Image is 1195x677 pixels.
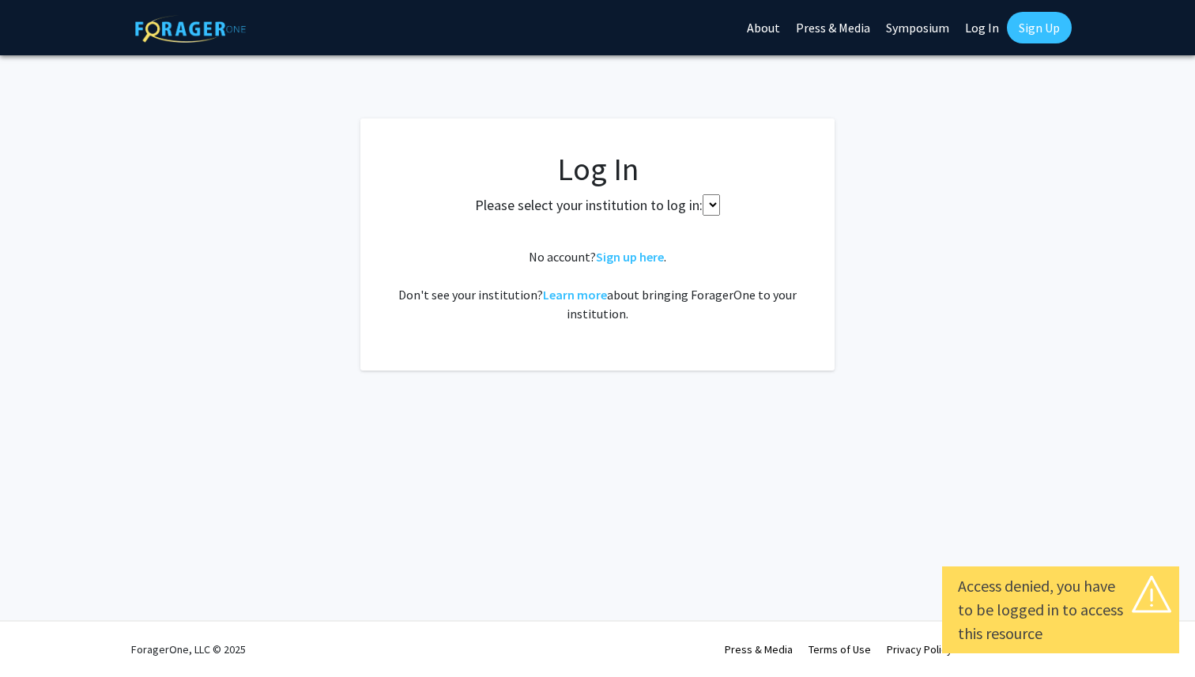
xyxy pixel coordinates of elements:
div: ForagerOne, LLC © 2025 [131,622,246,677]
h1: Log In [392,150,803,188]
div: Access denied, you have to be logged in to access this resource [958,574,1163,645]
a: Terms of Use [809,642,871,656]
a: Privacy Policy [887,642,952,656]
a: Sign Up [1007,12,1072,43]
a: Press & Media [725,642,793,656]
img: ForagerOne Logo [135,15,246,43]
a: Sign up here [596,249,664,265]
a: Learn more about bringing ForagerOne to your institution [543,287,607,303]
label: Please select your institution to log in: [475,194,703,216]
div: No account? . Don't see your institution? about bringing ForagerOne to your institution. [392,247,803,323]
